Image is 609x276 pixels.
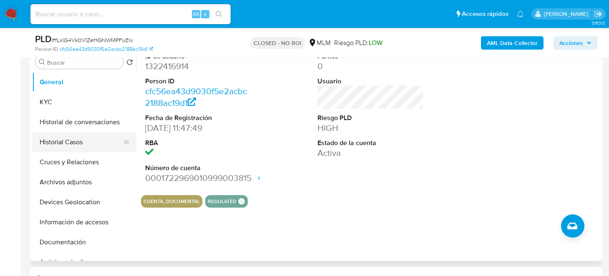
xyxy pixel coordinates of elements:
[47,59,120,66] input: Buscar
[52,36,133,44] span: # fLxlG4Vk0VIZeHGNWMPFuEiv
[145,172,252,184] dd: 0001722969010999003815
[559,36,583,50] span: Acciones
[317,113,424,123] dt: Riesgo PLD
[517,10,524,18] a: Notificaciones
[594,10,603,18] a: Salir
[317,122,424,134] dd: HIGH
[462,10,508,18] span: Accesos rápidos
[60,45,153,53] a: cfc56ea43d9030f5e2acbc2188ac19d1
[204,10,206,18] span: s
[145,113,252,123] dt: Fecha de Registración
[32,72,136,92] button: General
[32,152,136,172] button: Cruces y Relaciones
[210,8,227,20] button: search-icon
[334,38,383,48] span: Riesgo PLD:
[32,212,136,232] button: Información de accesos
[554,36,597,50] button: Acciones
[145,85,247,109] a: cfc56ea43d9030f5e2acbc2188ac19d1
[591,20,605,26] span: 3.163.0
[35,45,58,53] b: Person ID
[39,59,45,65] button: Buscar
[145,163,252,173] dt: Número de cuenta
[32,112,136,132] button: Historial de conversaciones
[145,60,252,72] dd: 1322416914
[32,252,136,272] button: Anticipos de dinero
[35,32,52,45] b: PLD
[126,59,133,68] button: Volver al orden por defecto
[32,172,136,192] button: Archivos adjuntos
[481,36,544,50] button: AML Data Collector
[30,9,231,20] input: Buscar usuario o caso...
[193,10,199,18] span: Alt
[544,10,591,18] p: brenda.morenoreyes@mercadolibre.com.mx
[369,38,383,48] span: LOW
[317,147,424,159] dd: Activa
[145,77,252,86] dt: Person ID
[32,232,136,252] button: Documentación
[308,38,331,48] div: MLM
[32,132,130,152] button: Historial Casos
[32,192,136,212] button: Devices Geolocation
[145,138,252,148] dt: RBA
[317,60,424,72] dd: 0
[317,77,424,86] dt: Usuario
[317,138,424,148] dt: Estado de la cuenta
[145,122,252,134] dd: [DATE] 11:47:49
[250,37,305,49] p: CLOSED - NO ROI
[32,92,136,112] button: KYC
[487,36,538,50] b: AML Data Collector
